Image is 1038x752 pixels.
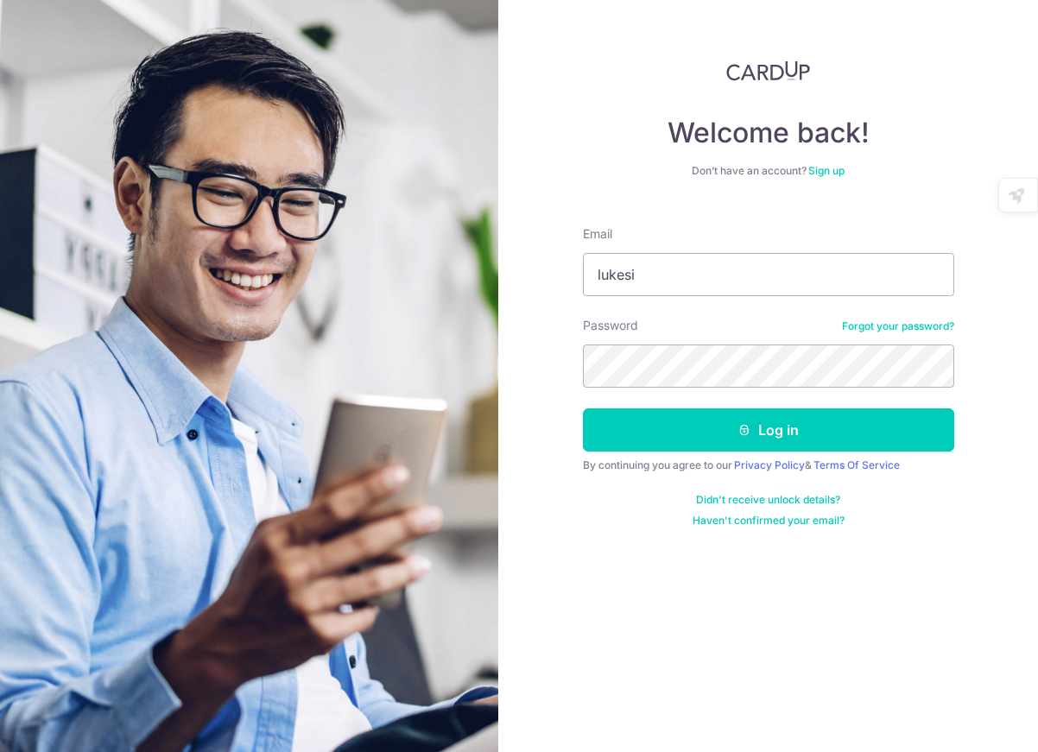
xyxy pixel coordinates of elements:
label: Password [583,317,638,334]
h4: Welcome back! [583,116,954,150]
img: CardUp Logo [726,60,811,81]
a: Privacy Policy [734,458,805,471]
a: Didn't receive unlock details? [696,493,840,507]
a: Haven't confirmed your email? [693,514,845,528]
label: Email [583,225,612,243]
div: By continuing you agree to our & [583,458,954,472]
button: Log in [583,408,954,452]
div: Don’t have an account? [583,164,954,178]
a: Sign up [808,164,845,177]
input: Enter your Email [583,253,954,296]
a: Terms Of Service [813,458,900,471]
a: Forgot your password? [842,319,954,333]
